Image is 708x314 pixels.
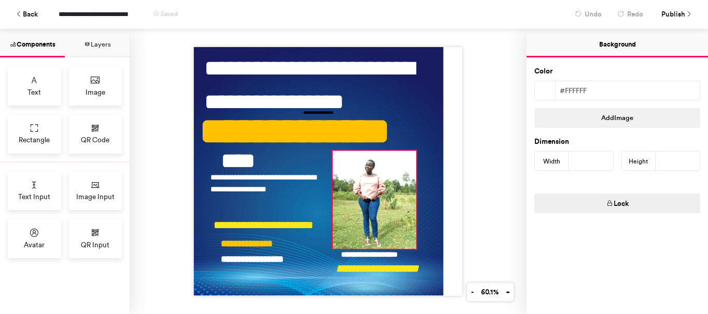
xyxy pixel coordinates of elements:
span: Image Input [76,191,115,202]
button: AddImage [534,108,700,128]
label: Color [534,66,553,77]
span: Publish [661,5,685,23]
button: - [467,283,477,301]
span: Rectangle [19,134,50,145]
span: QR Code [81,134,109,145]
span: Text Input [18,191,50,202]
button: 60.1% [477,283,502,301]
div: Height [622,152,656,171]
span: Text [27,87,41,97]
button: Layers [65,29,130,57]
button: Lock [534,193,700,213]
iframe: Drift Widget Chat Controller [656,262,696,302]
button: Publish [654,5,698,23]
label: Dimension [534,137,569,147]
span: Avatar [24,240,45,250]
div: Width [535,152,569,171]
div: #ffffff [556,81,700,100]
button: Background [527,29,708,57]
span: Image [86,87,105,97]
span: Saved [161,10,178,18]
button: Back [10,5,43,23]
button: + [502,283,514,301]
span: QR Input [81,240,109,250]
